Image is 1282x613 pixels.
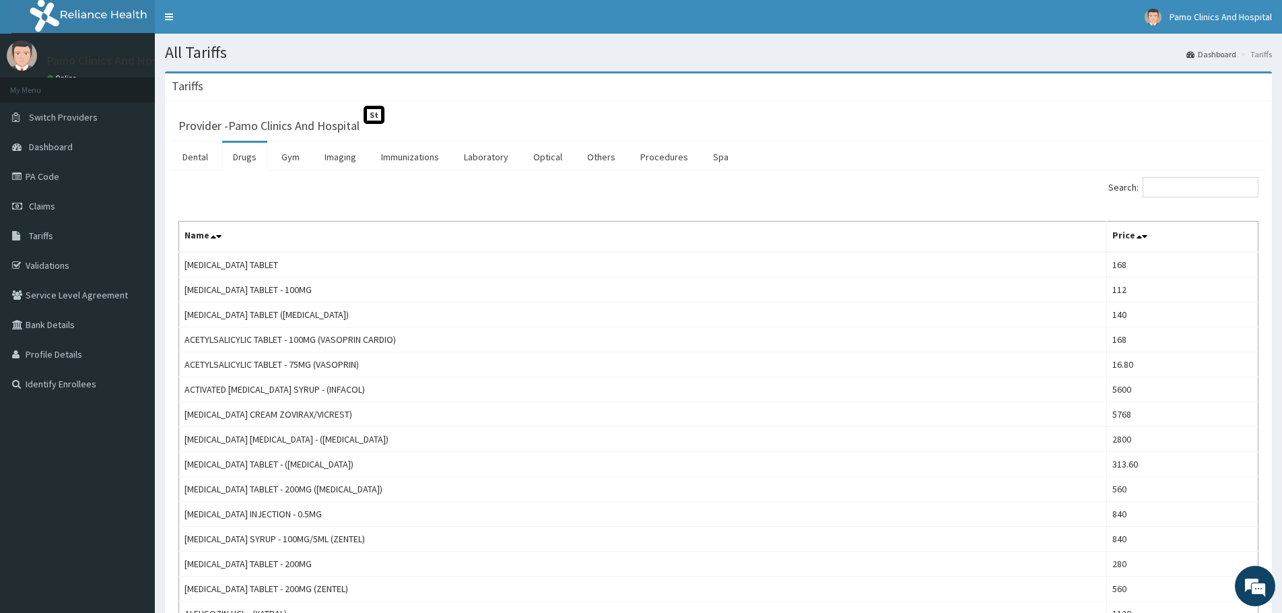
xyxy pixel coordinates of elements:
td: ACTIVATED [MEDICAL_DATA] SYRUP - (INFACOL) [179,377,1107,402]
td: [MEDICAL_DATA] [MEDICAL_DATA] - ([MEDICAL_DATA]) [179,427,1107,452]
a: Dashboard [1186,49,1236,60]
p: Pamo Clinics And Hospital [47,55,182,67]
img: User Image [7,40,37,71]
td: [MEDICAL_DATA] TABLET - 200MG ([MEDICAL_DATA]) [179,477,1107,502]
h3: Tariffs [172,80,203,92]
th: Name [179,222,1107,253]
td: [MEDICAL_DATA] TABLET [179,252,1107,278]
div: Chat with us now [70,75,226,93]
span: Claims [29,200,55,212]
a: Immunizations [370,143,450,171]
td: 168 [1107,327,1258,352]
input: Search: [1143,177,1258,197]
a: Laboratory [453,143,519,171]
td: [MEDICAL_DATA] TABLET - ([MEDICAL_DATA]) [179,452,1107,477]
td: 5768 [1107,402,1258,427]
a: Spa [702,143,739,171]
td: 840 [1107,527,1258,552]
td: ACETYLSALICYLIC TABLET - 75MG (VASOPRIN) [179,352,1107,377]
td: 112 [1107,278,1258,302]
td: [MEDICAL_DATA] TABLET - 200MG [179,552,1107,577]
td: 140 [1107,302,1258,327]
a: Online [47,73,79,83]
div: Minimize live chat window [221,7,253,39]
a: Others [576,143,626,171]
a: Procedures [630,143,699,171]
span: Dashboard [29,141,73,153]
td: ACETYLSALICYLIC TABLET - 100MG (VASOPRIN CARDIO) [179,327,1107,352]
label: Search: [1108,177,1258,197]
td: 280 [1107,552,1258,577]
a: Dental [172,143,219,171]
a: Gym [271,143,310,171]
span: Pamo Clinics And Hospital [1170,11,1272,23]
td: [MEDICAL_DATA] TABLET ([MEDICAL_DATA]) [179,302,1107,327]
td: 560 [1107,577,1258,602]
img: User Image [1145,9,1161,26]
td: [MEDICAL_DATA] SYRUP - 100MG/5ML (ZENTEL) [179,527,1107,552]
a: Optical [522,143,573,171]
h3: Provider - Pamo Clinics And Hospital [178,120,360,132]
td: [MEDICAL_DATA] TABLET - 200MG (ZENTEL) [179,577,1107,602]
td: 840 [1107,502,1258,527]
textarea: Type your message and hit 'Enter' [7,368,257,415]
span: Switch Providers [29,111,98,123]
img: d_794563401_company_1708531726252_794563401 [25,67,55,101]
a: Imaging [314,143,367,171]
a: Drugs [222,143,267,171]
span: Tariffs [29,230,53,242]
span: St [364,106,384,124]
td: [MEDICAL_DATA] TABLET - 100MG [179,278,1107,302]
td: 5600 [1107,377,1258,402]
td: 2800 [1107,427,1258,452]
td: 168 [1107,252,1258,278]
th: Price [1107,222,1258,253]
td: 313.60 [1107,452,1258,477]
td: [MEDICAL_DATA] CREAM ZOVIRAX/VICREST) [179,402,1107,427]
h1: All Tariffs [165,44,1272,61]
span: We're online! [78,170,186,306]
td: 560 [1107,477,1258,502]
td: [MEDICAL_DATA] INJECTION - 0.5MG [179,502,1107,527]
li: Tariffs [1238,49,1272,60]
td: 16.80 [1107,352,1258,377]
